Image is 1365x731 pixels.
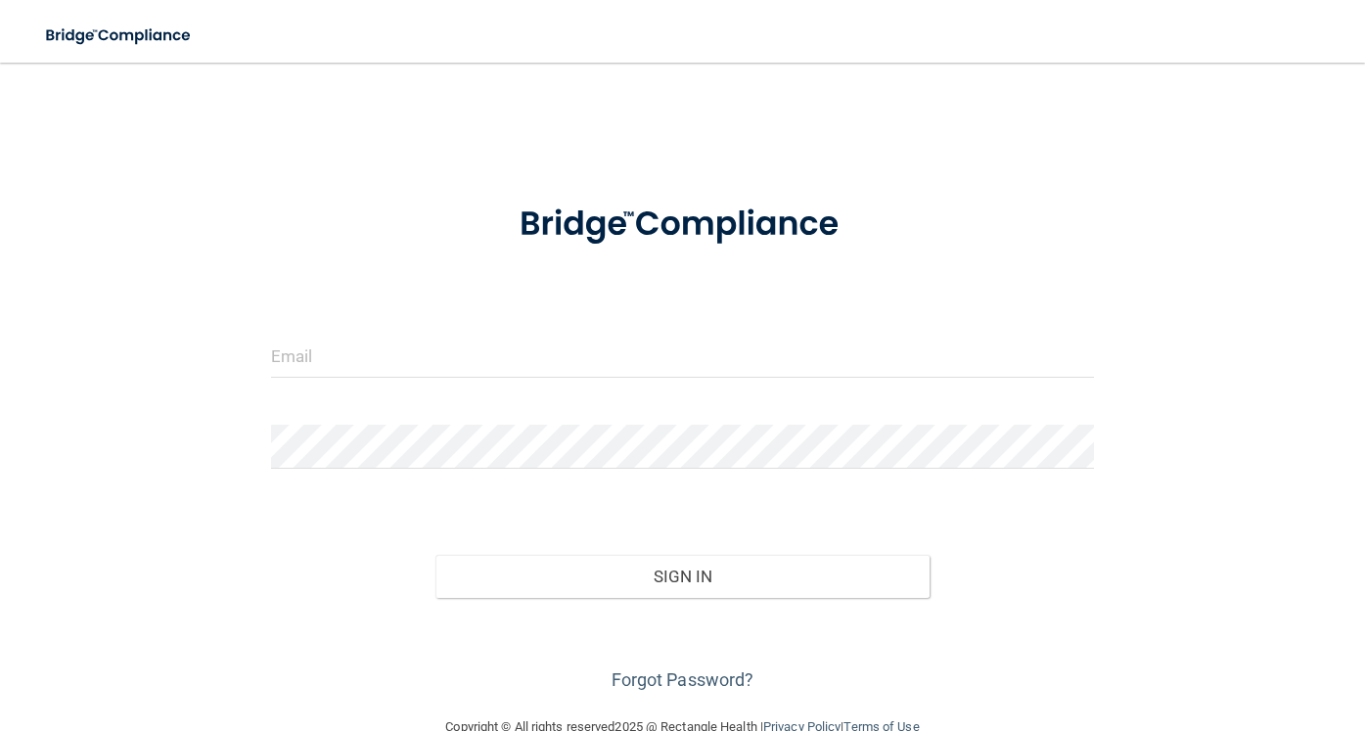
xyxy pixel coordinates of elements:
a: Forgot Password? [612,669,754,690]
button: Sign In [435,555,930,598]
img: bridge_compliance_login_screen.278c3ca4.svg [484,180,882,269]
img: bridge_compliance_login_screen.278c3ca4.svg [29,16,209,56]
input: Email [271,334,1095,378]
